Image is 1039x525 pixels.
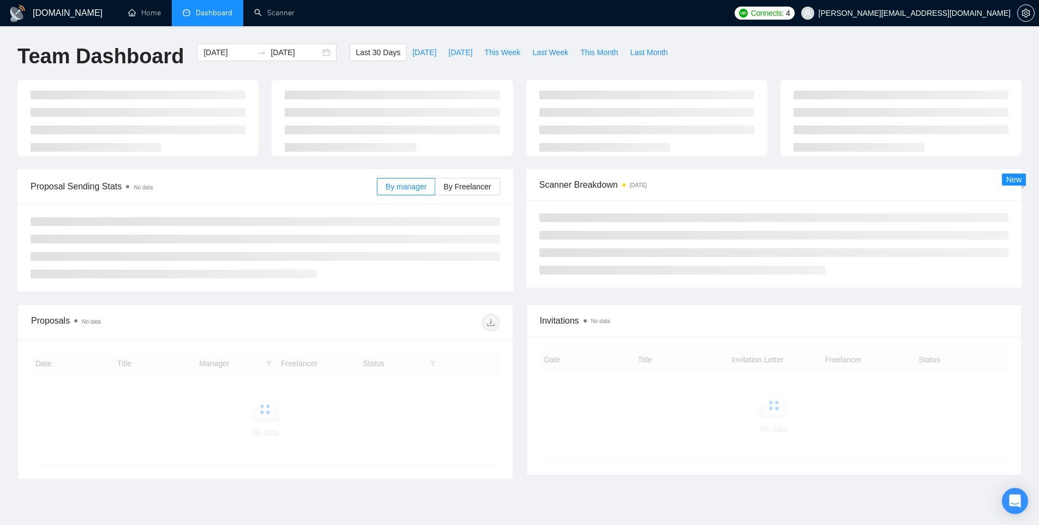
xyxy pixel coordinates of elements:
[257,48,266,57] span: swap-right
[442,44,478,61] button: [DATE]
[412,46,436,58] span: [DATE]
[532,46,568,58] span: Last Week
[9,5,26,22] img: logo
[406,44,442,61] button: [DATE]
[478,44,526,61] button: This Week
[17,44,184,69] h1: Team Dashboard
[31,180,377,193] span: Proposal Sending Stats
[624,44,674,61] button: Last Month
[196,8,232,17] span: Dashboard
[31,314,265,331] div: Proposals
[1006,175,1022,184] span: New
[574,44,624,61] button: This Month
[739,9,748,17] img: upwork-logo.png
[350,44,406,61] button: Last 30 Days
[82,319,101,325] span: No data
[183,9,190,16] span: dashboard
[128,8,161,17] a: homeHome
[580,46,618,58] span: This Month
[386,182,427,191] span: By manager
[1002,488,1028,514] div: Open Intercom Messenger
[539,178,1009,192] span: Scanner Breakdown
[630,182,647,188] time: [DATE]
[1017,4,1035,22] button: setting
[786,7,790,19] span: 4
[751,7,784,19] span: Connects:
[254,8,295,17] a: searchScanner
[356,46,400,58] span: Last 30 Days
[540,314,1008,327] span: Invitations
[484,46,520,58] span: This Week
[448,46,472,58] span: [DATE]
[526,44,574,61] button: Last Week
[1017,9,1035,17] a: setting
[203,46,253,58] input: Start date
[271,46,320,58] input: End date
[134,184,153,190] span: No data
[591,318,610,324] span: No data
[443,182,491,191] span: By Freelancer
[630,46,668,58] span: Last Month
[257,48,266,57] span: to
[804,9,812,17] span: user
